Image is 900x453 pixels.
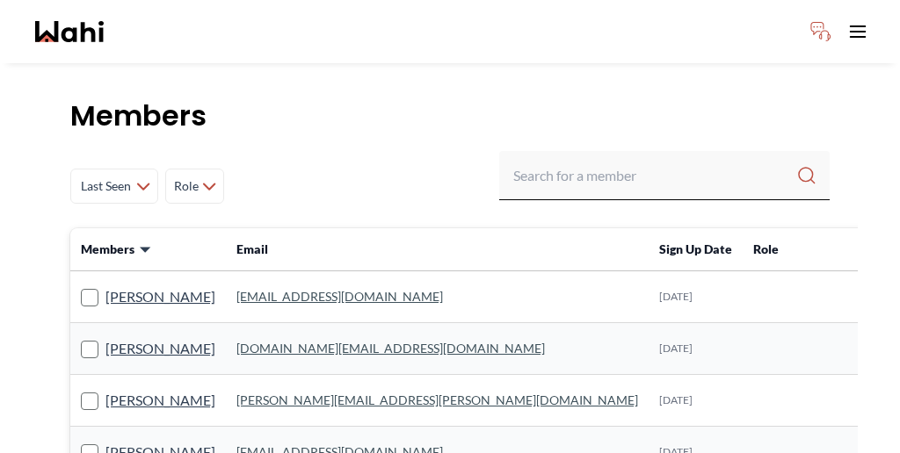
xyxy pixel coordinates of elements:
a: [PERSON_NAME][EMAIL_ADDRESS][PERSON_NAME][DOMAIN_NAME] [236,392,638,407]
span: Role [753,241,779,256]
span: Role [173,170,199,202]
a: [PERSON_NAME] [105,389,215,412]
h1: Members [70,98,830,133]
td: [DATE] [649,271,743,323]
a: [DOMAIN_NAME][EMAIL_ADDRESS][DOMAIN_NAME] [236,341,545,356]
a: [EMAIL_ADDRESS][DOMAIN_NAME] [236,289,443,304]
span: Email [236,241,268,256]
span: Last Seen [78,170,133,202]
a: Wahi homepage [35,21,104,42]
td: [DATE] [649,375,743,427]
span: Sign Up Date [659,241,732,256]
a: [PERSON_NAME] [105,285,215,308]
td: [DATE] [649,323,743,375]
button: Members [81,241,152,258]
a: [PERSON_NAME] [105,337,215,360]
button: Toggle open navigation menu [840,14,875,49]
input: Search input [513,160,796,191]
span: Members [81,241,134,258]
